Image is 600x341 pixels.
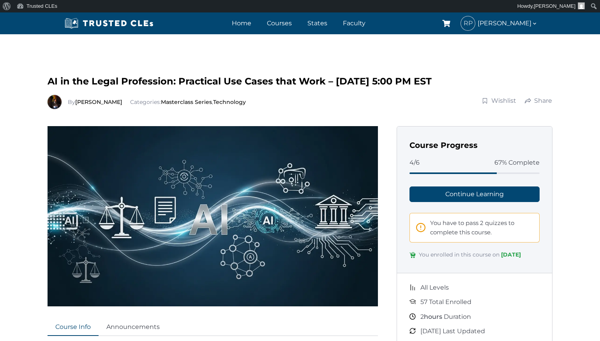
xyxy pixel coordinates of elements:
a: Course Info [48,319,99,336]
span: All Levels [420,283,449,293]
span: [DATE] Last Updated [420,326,485,336]
span: [PERSON_NAME] [478,18,538,28]
h3: Course Progress [409,139,540,151]
span: [PERSON_NAME] [534,3,575,9]
div: Categories: , [68,98,246,106]
a: Courses [265,18,294,29]
a: [PERSON_NAME] [75,98,122,105]
a: Faculty [341,18,367,29]
img: Richard Estevez [48,95,62,109]
span: [DATE] [501,251,521,258]
span: By [68,98,124,105]
a: Announcements [99,319,168,336]
span: 4/6 [409,158,420,168]
img: AI-in-the-Legal-Profession.webp [48,126,378,306]
span: RP [461,16,475,30]
span: Duration [420,312,471,322]
span: AI in the Legal Profession: Practical Use Cases that Work – [DATE] 5:00 PM EST [48,76,432,87]
span: hours [424,313,442,320]
a: Continue Learning [409,186,540,202]
span: 2 [420,313,424,320]
a: Share [524,96,552,105]
span: You have to pass 2 quizzes to complete this course. [430,218,533,237]
span: 57 Total Enrolled [420,297,471,307]
a: Wishlist [482,96,517,105]
a: Masterclass Series [161,98,212,105]
span: You enrolled in this course on [419,250,521,260]
img: Trusted CLEs [62,18,155,29]
a: Technology [213,98,246,105]
a: States [305,18,329,29]
a: Home [230,18,253,29]
span: 67% Complete [494,158,540,168]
